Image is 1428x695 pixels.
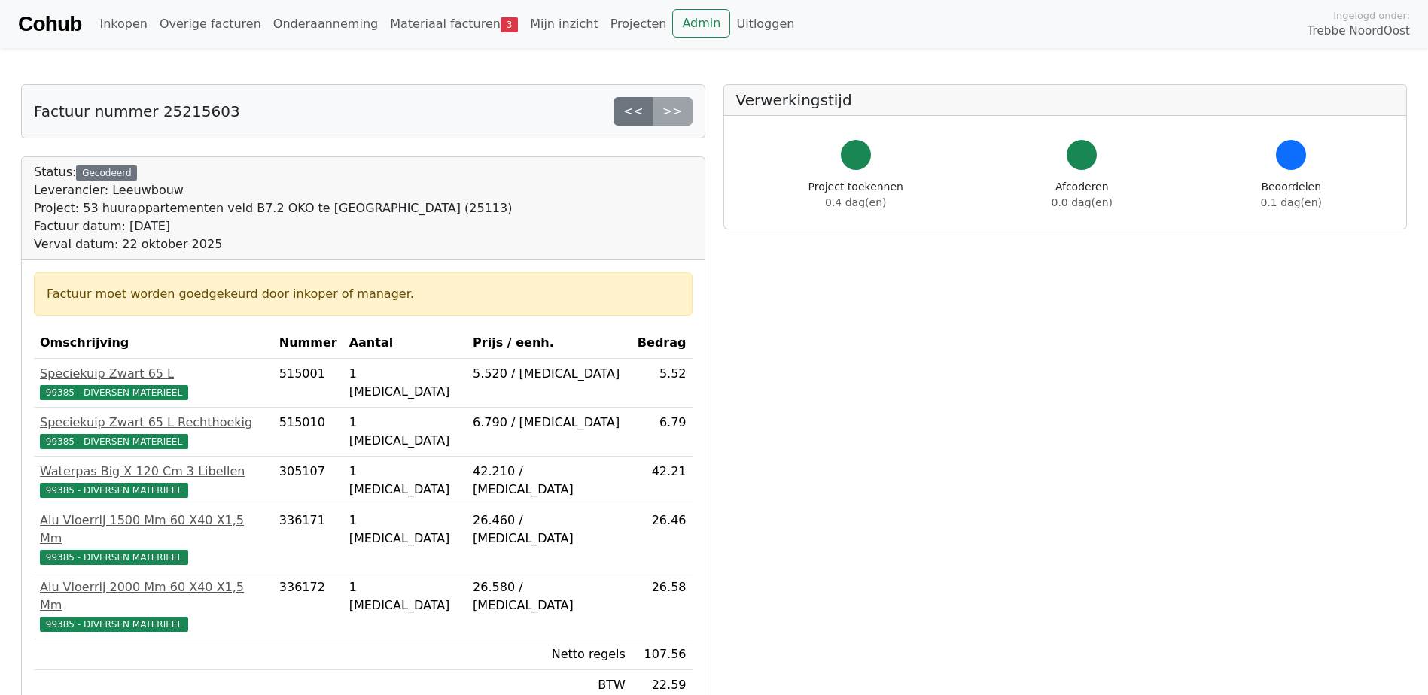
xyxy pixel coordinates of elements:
div: 1 [MEDICAL_DATA] [349,365,461,401]
td: 5.52 [632,359,693,408]
div: Factuur moet worden goedgekeurd door inkoper of manager. [47,285,680,303]
div: Verval datum: 22 oktober 2025 [34,235,512,253]
span: 3 [501,17,518,32]
div: Waterpas Big X 120 Cm 3 Libellen [40,463,267,481]
h5: Verwerkingstijd [736,91,1395,109]
th: Nummer [273,328,343,359]
a: Waterpas Big X 120 Cm 3 Libellen99385 - DIVERSEN MATERIEEL [40,463,267,499]
div: 26.580 / [MEDICAL_DATA] [473,578,626,615]
a: Speciekuip Zwart 65 L Rechthoekig99385 - DIVERSEN MATERIEEL [40,414,267,450]
div: 5.520 / [MEDICAL_DATA] [473,365,626,383]
span: 99385 - DIVERSEN MATERIEEL [40,483,188,498]
div: Leverancier: Leeuwbouw [34,181,512,199]
div: Speciekuip Zwart 65 L Rechthoekig [40,414,267,432]
div: Afcoderen [1052,179,1113,211]
td: 336171 [273,505,343,572]
a: Inkopen [93,9,153,39]
div: 42.210 / [MEDICAL_DATA] [473,463,626,499]
a: Materiaal facturen3 [384,9,524,39]
td: 42.21 [632,457,693,505]
a: Cohub [18,6,81,42]
span: 99385 - DIVERSEN MATERIEEL [40,385,188,400]
td: 107.56 [632,639,693,670]
a: Mijn inzicht [524,9,604,39]
th: Aantal [343,328,467,359]
h5: Factuur nummer 25215603 [34,102,240,120]
div: 1 [MEDICAL_DATA] [349,578,461,615]
th: Bedrag [632,328,693,359]
a: Speciekuip Zwart 65 L99385 - DIVERSEN MATERIEEL [40,365,267,401]
a: Admin [672,9,730,38]
span: 0.4 dag(en) [825,196,886,208]
div: 1 [MEDICAL_DATA] [349,414,461,450]
div: Status: [34,163,512,253]
td: 515010 [273,408,343,457]
span: Ingelogd onder: [1333,8,1410,23]
a: Overige facturen [154,9,267,39]
div: Speciekuip Zwart 65 L [40,365,267,383]
span: 99385 - DIVERSEN MATERIEEL [40,434,188,449]
td: 6.79 [632,408,693,457]
span: 0.0 dag(en) [1052,196,1113,208]
div: Gecodeerd [76,165,137,181]
div: Alu Vloerrij 2000 Mm 60 X40 X1,5 Mm [40,578,267,615]
td: 26.46 [632,505,693,572]
div: 1 [MEDICAL_DATA] [349,511,461,548]
td: 515001 [273,359,343,408]
a: Uitloggen [730,9,800,39]
a: Projecten [604,9,673,39]
td: 26.58 [632,572,693,639]
td: 305107 [273,457,343,505]
div: Factuur datum: [DATE] [34,217,512,235]
div: Alu Vloerrij 1500 Mm 60 X40 X1,5 Mm [40,511,267,548]
a: << [614,97,653,126]
div: Beoordelen [1261,179,1322,211]
th: Omschrijving [34,328,273,359]
div: 26.460 / [MEDICAL_DATA] [473,511,626,548]
span: 0.1 dag(en) [1261,196,1322,208]
div: 6.790 / [MEDICAL_DATA] [473,414,626,432]
td: Netto regels [467,639,632,670]
a: Onderaanneming [267,9,384,39]
a: Alu Vloerrij 2000 Mm 60 X40 X1,5 Mm99385 - DIVERSEN MATERIEEL [40,578,267,633]
span: Trebbe NoordOost [1308,23,1410,40]
div: Project: 53 huurappartementen veld B7.2 OKO te [GEOGRAPHIC_DATA] (25113) [34,199,512,217]
div: 1 [MEDICAL_DATA] [349,463,461,499]
span: 99385 - DIVERSEN MATERIEEL [40,617,188,632]
td: 336172 [273,572,343,639]
span: 99385 - DIVERSEN MATERIEEL [40,550,188,565]
a: Alu Vloerrij 1500 Mm 60 X40 X1,5 Mm99385 - DIVERSEN MATERIEEL [40,511,267,566]
div: Project toekennen [808,179,903,211]
th: Prijs / eenh. [467,328,632,359]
